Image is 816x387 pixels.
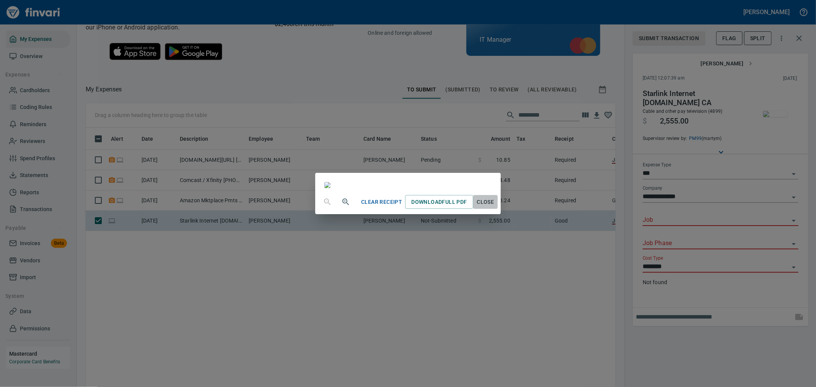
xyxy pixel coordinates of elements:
button: Close [473,195,498,209]
span: Clear Receipt [361,197,402,207]
span: Download Full PDF [411,197,467,207]
span: Close [476,197,495,207]
button: Clear Receipt [358,195,405,209]
img: receipts%2Ftapani%2F2025-09-22%2FwRyD7Dpi8Aanou5rLXT8HKXjbai2__YZrqKYTO6QIOo80KzpHT.jpg [324,182,331,188]
a: DownloadFull PDF [405,195,473,209]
